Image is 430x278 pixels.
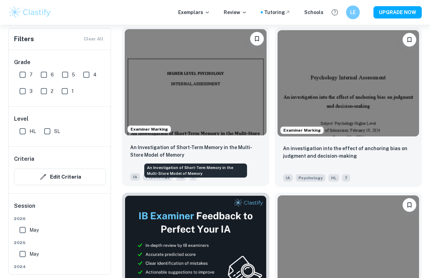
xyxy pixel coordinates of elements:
img: Psychology IA example thumbnail: An Investigation of Short-Term Memory in [125,29,267,135]
button: Bookmark [250,32,264,46]
span: HL [29,128,36,135]
p: Exemplars [178,9,210,16]
span: 2025 [14,240,106,246]
h6: Level [14,115,106,123]
span: 2 [51,87,53,95]
button: Bookmark [403,33,416,47]
h6: Session [14,202,106,216]
a: Examiner MarkingBookmarkAn Investigation of Short-Term Memory in the Multi-Store Model of MemoryI... [122,27,269,187]
a: Schools [304,9,323,16]
span: May [29,250,39,258]
span: Psychology [143,173,173,181]
h6: Grade [14,58,106,67]
span: 2024 [14,264,106,270]
span: SL [54,128,60,135]
h6: LE [349,9,357,16]
p: An investigation into the effect of anchoring bias on judgment and decision-making [283,145,414,160]
span: Examiner Marking [128,126,171,132]
span: 5 [72,71,75,78]
span: 3 [29,87,33,95]
p: An Investigation of Short-Term Memory in the Multi-Store Model of Memory [130,144,261,159]
span: 1 [72,87,74,95]
div: An Investigation of Short-Term Memory in the Multi-Store Model of Memory [144,164,247,178]
span: 7 [29,71,33,78]
img: Clastify logo [8,5,52,19]
span: Psychology [296,174,325,182]
span: May [29,226,39,234]
span: 6 [51,71,54,78]
span: 2026 [14,216,106,222]
span: HL [328,174,339,182]
button: UPGRADE NOW [373,6,422,19]
h6: Criteria [14,155,34,163]
button: Bookmark [403,198,416,212]
span: Examiner Marking [281,127,323,133]
button: Help and Feedback [329,7,341,18]
a: Examiner MarkingBookmarkAn investigation into the effect of anchoring bias on judgment and decisi... [275,27,422,187]
span: IA [130,173,140,181]
span: 7 [342,174,350,182]
p: Review [224,9,247,16]
span: IA [283,174,293,182]
button: LE [346,5,360,19]
span: 4 [93,71,97,78]
img: Psychology IA example thumbnail: An investigation into the effect of anch [278,30,419,136]
a: Tutoring [264,9,291,16]
button: Edit Criteria [14,169,106,185]
h6: Filters [14,34,34,44]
